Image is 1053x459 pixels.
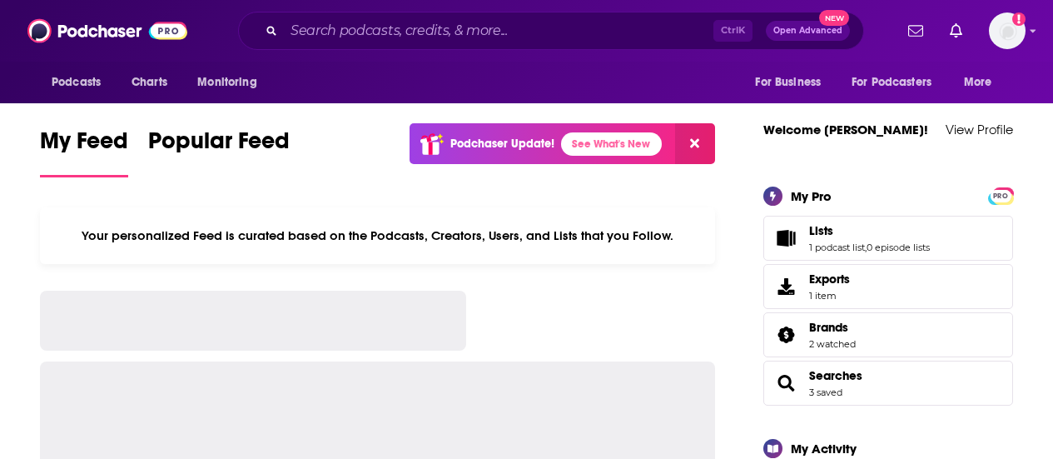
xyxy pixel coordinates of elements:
[769,372,802,395] a: Searches
[841,67,956,98] button: open menu
[743,67,842,98] button: open menu
[809,223,930,238] a: Lists
[809,272,850,287] span: Exports
[40,127,128,165] span: My Feed
[769,227,802,250] a: Lists
[132,71,167,94] span: Charts
[991,188,1011,201] a: PRO
[148,127,290,165] span: Popular Feed
[809,320,848,335] span: Brands
[809,320,856,335] a: Brands
[852,71,931,94] span: For Podcasters
[773,27,842,35] span: Open Advanced
[791,188,832,204] div: My Pro
[964,71,992,94] span: More
[791,441,857,457] div: My Activity
[766,21,850,41] button: Open AdvancedNew
[148,127,290,177] a: Popular Feed
[809,290,850,302] span: 1 item
[121,67,177,98] a: Charts
[809,387,842,398] a: 3 saved
[186,67,278,98] button: open menu
[819,10,849,26] span: New
[27,15,187,47] img: Podchaser - Follow, Share and Rate Podcasts
[755,71,821,94] span: For Business
[763,312,1013,357] span: Brands
[809,223,833,238] span: Lists
[867,242,930,253] a: 0 episode lists
[763,216,1013,261] span: Lists
[809,242,865,253] a: 1 podcast list
[865,242,867,253] span: ,
[284,17,713,44] input: Search podcasts, credits, & more...
[40,207,715,264] div: Your personalized Feed is curated based on the Podcasts, Creators, Users, and Lists that you Follow.
[763,122,928,137] a: Welcome [PERSON_NAME]!
[197,71,256,94] span: Monitoring
[52,71,101,94] span: Podcasts
[763,264,1013,309] a: Exports
[991,190,1011,202] span: PRO
[902,17,930,45] a: Show notifications dropdown
[1012,12,1026,26] svg: Add a profile image
[809,338,856,350] a: 2 watched
[561,132,662,156] a: See What's New
[952,67,1013,98] button: open menu
[713,20,752,42] span: Ctrl K
[769,275,802,298] span: Exports
[450,137,554,151] p: Podchaser Update!
[989,12,1026,49] img: User Profile
[763,361,1013,406] span: Searches
[769,323,802,347] a: Brands
[40,127,128,177] a: My Feed
[809,368,862,383] a: Searches
[946,122,1013,137] a: View Profile
[943,17,969,45] a: Show notifications dropdown
[40,67,122,98] button: open menu
[238,12,864,50] div: Search podcasts, credits, & more...
[989,12,1026,49] button: Show profile menu
[989,12,1026,49] span: Logged in as khileman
